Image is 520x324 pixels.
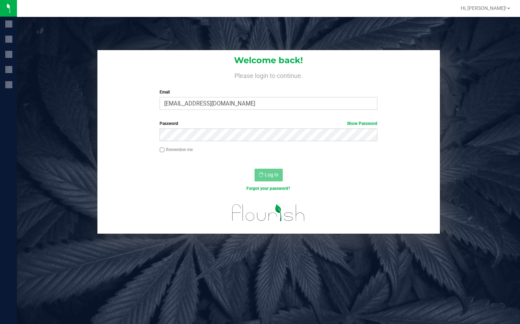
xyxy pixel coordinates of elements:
[160,89,377,95] label: Email
[97,56,440,65] h1: Welcome back!
[246,186,290,191] a: Forgot your password?
[255,169,283,181] button: Log In
[160,121,178,126] span: Password
[226,199,311,227] img: flourish_logo.svg
[160,148,165,152] input: Remember me
[347,121,377,126] a: Show Password
[265,172,279,178] span: Log In
[97,71,440,79] h4: Please login to continue.
[160,146,193,153] label: Remember me
[461,5,507,11] span: Hi, [PERSON_NAME]!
